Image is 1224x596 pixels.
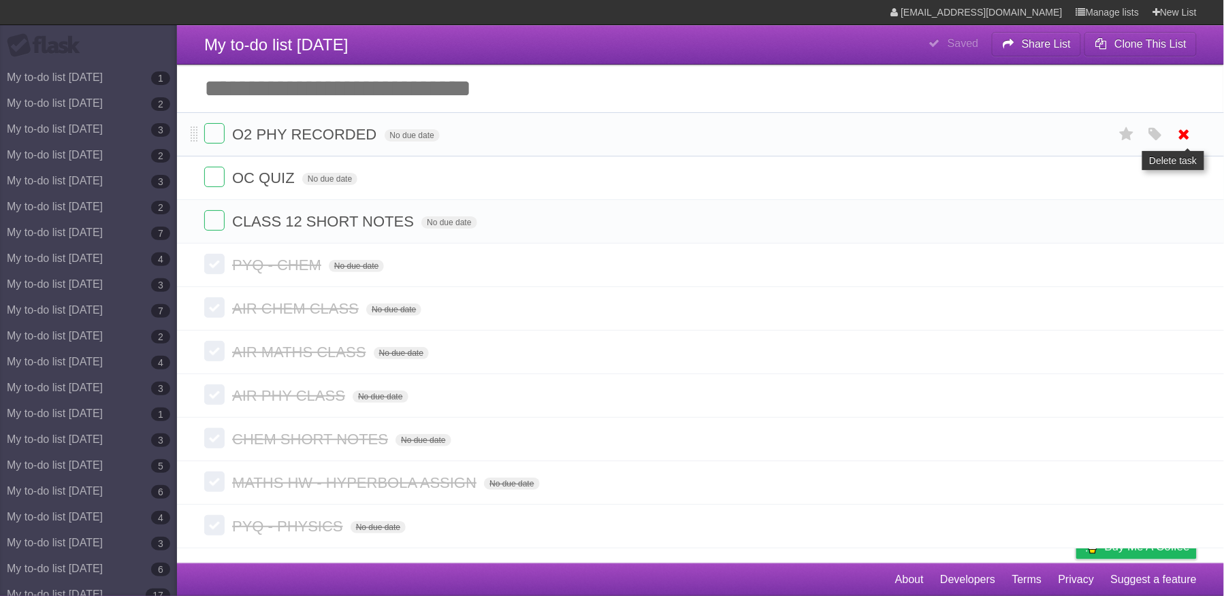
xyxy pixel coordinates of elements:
[7,33,88,58] div: Flask
[151,304,170,318] b: 7
[484,478,539,490] span: No due date
[204,384,225,405] label: Done
[302,173,357,185] span: No due date
[151,356,170,369] b: 4
[232,431,391,448] span: CHEM SHORT NOTES
[1022,38,1071,50] b: Share List
[232,474,480,491] span: MATHS HW - HYPERBOLA ASSIGN
[151,201,170,214] b: 2
[351,521,406,533] span: No due date
[204,35,349,54] span: My to-do list [DATE]
[1105,535,1190,559] span: Buy me a coffee
[151,123,170,137] b: 3
[204,297,225,318] label: Done
[204,254,225,274] label: Done
[204,341,225,361] label: Done
[151,433,170,447] b: 3
[232,300,362,317] span: AIR CHEM CLASS
[151,511,170,525] b: 4
[151,408,170,421] b: 1
[151,563,170,576] b: 6
[396,434,451,446] span: No due date
[151,252,170,266] b: 4
[151,485,170,499] b: 6
[204,515,225,535] label: Done
[204,123,225,144] label: Done
[232,126,380,143] span: O2 PHY RECORDED
[151,71,170,85] b: 1
[151,459,170,473] b: 5
[940,567,995,593] a: Developers
[1114,38,1187,50] b: Clone This List
[204,210,225,231] label: Done
[204,471,225,492] label: Done
[421,216,477,229] span: No due date
[151,330,170,344] b: 2
[1084,32,1197,56] button: Clone This List
[992,32,1082,56] button: Share List
[204,167,225,187] label: Done
[204,428,225,448] label: Done
[1012,567,1042,593] a: Terms
[366,303,421,316] span: No due date
[385,129,440,142] span: No due date
[1059,567,1094,593] a: Privacy
[232,344,369,361] span: AIR MATHS CLASS
[948,37,978,49] b: Saved
[895,567,924,593] a: About
[151,278,170,292] b: 3
[232,213,417,230] span: CLASS 12 SHORT NOTES
[1114,123,1140,146] label: Star task
[329,260,384,272] span: No due date
[151,537,170,550] b: 3
[232,518,347,535] span: PYQ - PHYSICS
[232,169,298,186] span: OC QUIZ
[151,227,170,240] b: 7
[374,347,429,359] span: No due date
[151,149,170,163] b: 2
[151,175,170,188] b: 3
[151,382,170,395] b: 3
[232,256,325,274] span: PYQ - CHEM
[1111,567,1197,593] a: Suggest a feature
[232,387,349,404] span: AIR PHY CLASS
[151,97,170,111] b: 2
[353,391,408,403] span: No due date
